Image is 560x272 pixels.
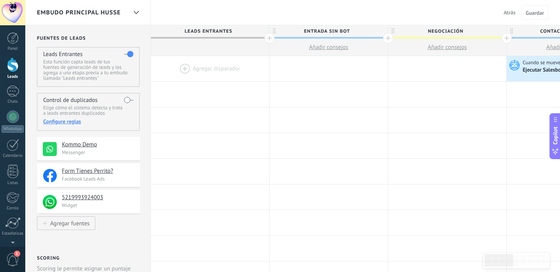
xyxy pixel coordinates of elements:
div: Correo [2,206,24,211]
div: Calendario [2,153,24,158]
span: Entrada sin Bot [269,25,384,37]
div: Agregar fuentes [50,220,89,226]
button: Añadir consejos [269,39,388,56]
span: Copilot [551,126,559,144]
h2: Scoring [37,255,59,261]
button: Guardar [521,5,548,20]
div: Estadísticas [2,231,24,236]
span: Leads Entrantes [151,25,265,37]
p: Facebook Leads Ads [62,175,136,182]
h4: Kommo Demo [62,141,135,149]
span: 1 [14,251,20,257]
div: Panel [2,46,24,51]
div: Chats [2,99,24,104]
h4: Form Tienes Perrito? [62,167,135,175]
div: Listas [2,181,24,186]
button: Agregar fuentes [37,216,95,230]
div: Embudo Principal Husse [129,5,143,20]
div: Leads Entrantes [151,25,269,37]
span: Añadir consejos [428,44,467,51]
div: Configure reglas [43,118,133,125]
div: Leads [2,74,24,79]
img: logo_min.png [43,195,57,209]
h4: Leads Entrantes [43,51,82,58]
div: WhatsApp [2,125,24,133]
h2: Fuentes de leads [37,35,140,41]
button: Añadir consejos [388,39,506,56]
span: Añadir consejos [309,44,348,51]
h4: 5219993924003 [62,194,135,202]
p: Esta función capta leads de tus fuentes de generación de leads y los agrega a una etapa previa a ... [43,59,133,81]
div: Entrada sin Bot [269,25,388,37]
span: Guardar [526,10,544,16]
p: Widget [62,202,136,209]
p: Elige cómo el sistema detecta y trata a leads entrantes duplicados [43,105,133,116]
div: Negociación [388,25,506,37]
p: Messenger [62,149,136,156]
span: Atrás [504,9,516,16]
h4: Control de duplicados [43,97,98,104]
span: Embudo Principal Husse [37,9,121,16]
button: Atrás [500,7,519,18]
span: Negociación [388,25,502,37]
